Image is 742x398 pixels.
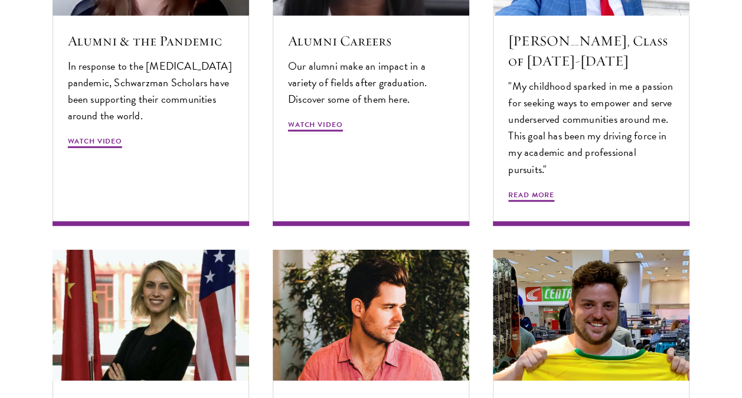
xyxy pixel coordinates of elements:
span: Watch Video [68,136,122,150]
span: Read More [508,190,554,204]
p: In response to the [MEDICAL_DATA] pandemic, Schwarzman Scholars have been supporting their commun... [68,58,234,124]
p: Our alumni make an impact in a variety of fields after graduation. Discover some of them here. [288,58,454,107]
h5: Alumni & the Pandemic [68,31,234,51]
h5: Alumni Careers [288,31,454,51]
p: "My childhood sparked in me a passion for seeking ways to empower and serve underserved communiti... [508,78,674,177]
h5: [PERSON_NAME], Class of [DATE]-[DATE] [508,31,674,71]
span: Watch Video [288,119,342,133]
